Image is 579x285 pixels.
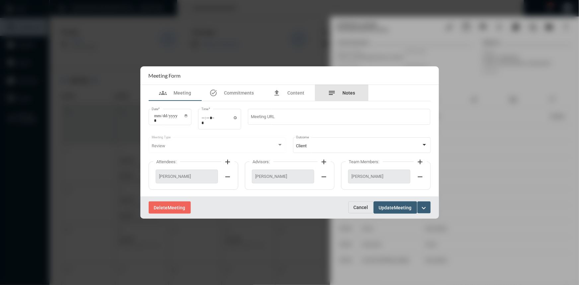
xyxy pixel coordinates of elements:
[328,89,336,97] mat-icon: notes
[159,174,214,179] span: [PERSON_NAME]
[394,205,412,210] span: Meeting
[168,205,185,210] span: Meeting
[352,174,407,179] span: [PERSON_NAME]
[320,173,328,181] mat-icon: remove
[348,201,374,213] button: Cancel
[354,205,368,210] span: Cancel
[416,173,424,181] mat-icon: remove
[287,90,304,96] span: Content
[149,201,191,214] button: DeleteMeeting
[159,89,167,97] mat-icon: groups
[152,143,165,148] span: Review
[320,158,328,166] mat-icon: add
[224,90,254,96] span: Commitments
[420,204,428,212] mat-icon: expand_more
[379,205,394,210] span: Update
[224,173,232,181] mat-icon: remove
[273,89,281,97] mat-icon: file_upload
[255,174,311,179] span: [PERSON_NAME]
[153,159,180,164] label: Attendees:
[343,90,355,96] span: Notes
[224,158,232,166] mat-icon: add
[174,90,191,96] span: Meeting
[346,159,383,164] label: Team Members:
[416,158,424,166] mat-icon: add
[296,143,307,148] span: Client
[374,201,417,214] button: UpdateMeeting
[149,72,181,79] h2: Meeting Form
[154,205,168,210] span: Delete
[250,159,273,164] label: Advisors:
[210,89,218,97] mat-icon: task_alt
